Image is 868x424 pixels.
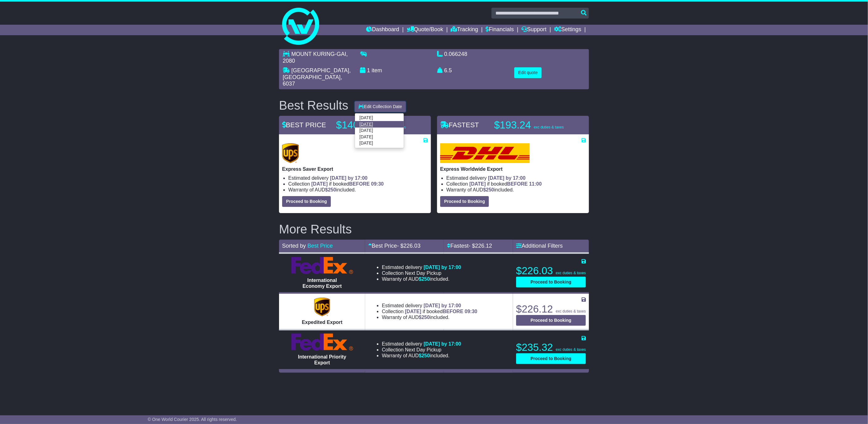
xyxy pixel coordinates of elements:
li: Collection [382,309,477,314]
span: - $ [397,243,420,249]
span: 250 [422,353,430,358]
h2: More Results [279,222,589,236]
span: [GEOGRAPHIC_DATA], [GEOGRAPHIC_DATA] [283,67,351,80]
a: Additional Filters [516,243,563,249]
span: [DATE] [311,181,328,187]
span: Next Day Pickup [405,271,441,276]
span: FASTEST [440,121,479,129]
img: UPS (new): Expedited Export [314,298,330,316]
a: Best Price- $226.03 [368,243,420,249]
a: Financials [486,25,514,35]
li: Warranty of AUD included. [446,187,586,193]
span: if booked [469,181,542,187]
span: [DATE] by 17:00 [488,175,526,181]
span: , 6037 [283,74,342,87]
span: [DATE] by 17:00 [424,265,461,270]
li: Estimated delivery [446,175,586,181]
p: $226.03 [516,265,586,277]
p: Express Worldwide Export [440,166,586,172]
a: [DATE] [355,140,404,146]
button: Proceed to Booking [282,196,331,207]
p: $193.24 [494,119,571,131]
span: Next Day Pickup [405,347,441,352]
span: Expedited Export [302,320,343,325]
span: - $ [469,243,492,249]
li: Collection [382,347,461,353]
span: [DATE] [405,309,421,314]
span: item [372,67,382,73]
p: $226.12 [516,303,586,315]
span: BEST PRICE [282,121,326,129]
span: BEFORE [349,181,370,187]
li: Warranty of AUD included. [382,314,477,320]
li: Estimated delivery [382,264,461,270]
span: BEFORE [443,309,463,314]
span: exc duties & taxes [556,347,586,352]
span: 11:00 [529,181,542,187]
span: 250 [422,276,430,282]
span: 0.066248 [444,51,467,57]
span: [DATE] by 17:00 [424,341,461,346]
span: $ [483,187,494,192]
span: $ [419,353,430,358]
span: $ [419,276,430,282]
a: Tracking [451,25,478,35]
a: Settings [554,25,581,35]
span: [DATE] by 17:00 [330,175,368,181]
img: DHL: Express Worldwide Export [440,143,530,163]
li: Warranty of AUD included. [382,276,461,282]
button: Proceed to Booking [516,315,586,326]
span: exc duties & taxes [556,271,586,275]
span: 226.12 [475,243,492,249]
span: © One World Courier 2025. All rights reserved. [148,417,237,422]
span: 250 [328,187,336,192]
span: if booked [405,309,477,314]
span: BEFORE [507,181,528,187]
button: Edit quote [514,67,542,78]
span: 1 [367,67,370,73]
span: $ [419,315,430,320]
div: Best Results [276,99,352,112]
span: 09:30 [371,181,384,187]
li: Collection [288,181,428,187]
a: Support [522,25,547,35]
a: [DATE] [355,134,404,140]
p: Express Saver Export [282,166,428,172]
li: Warranty of AUD included. [288,187,428,193]
span: 250 [486,187,494,192]
button: Proceed to Booking [516,277,586,288]
li: Warranty of AUD included. [382,353,461,359]
li: Collection [382,270,461,276]
a: [DATE] [355,121,404,127]
span: MOUNT KURING-GAI [291,51,346,57]
span: 226.03 [403,243,420,249]
button: Edit Collection Date [355,101,406,112]
p: $140.34 [336,119,413,131]
span: exc duties & taxes [556,309,586,313]
a: Quote/Book [407,25,443,35]
li: Estimated delivery [288,175,428,181]
li: Estimated delivery [382,341,461,347]
span: 09:30 [465,309,478,314]
span: exc duties & taxes [534,125,564,129]
a: [DATE] [355,128,404,134]
span: [DATE] [469,181,486,187]
img: FedEx Express: International Priority Export [291,334,353,351]
span: International Economy Export [303,278,342,289]
span: , 2080 [283,51,348,64]
span: $ [325,187,336,192]
li: Estimated delivery [382,303,477,309]
span: 250 [422,315,430,320]
span: [DATE] by 17:00 [424,303,461,308]
span: Sorted by [282,243,306,249]
li: Collection [446,181,586,187]
span: International Priority Export [298,354,346,365]
img: FedEx Express: International Economy Export [291,257,353,274]
a: Dashboard [366,25,399,35]
img: UPS (new): Express Saver Export [282,143,299,163]
span: 6.5 [444,67,452,73]
a: [DATE] [355,115,404,121]
a: Fastest- $226.12 [447,243,492,249]
button: Proceed to Booking [516,353,586,364]
button: Proceed to Booking [440,196,489,207]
